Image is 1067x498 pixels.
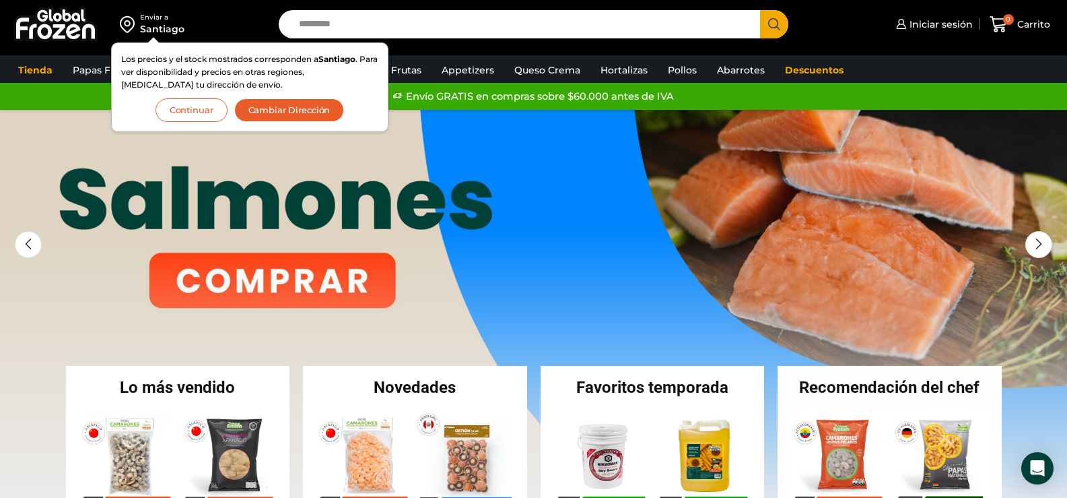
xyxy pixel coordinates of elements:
[906,18,973,31] span: Iniciar sesión
[140,13,184,22] div: Enviar a
[120,13,140,36] img: address-field-icon.svg
[710,57,771,83] a: Abarrotes
[435,57,501,83] a: Appetizers
[1021,452,1054,485] div: Open Intercom Messenger
[760,10,788,38] button: Search button
[318,54,355,64] strong: Santiago
[11,57,59,83] a: Tienda
[15,231,42,258] div: Previous slide
[121,53,378,92] p: Los precios y el stock mostrados corresponden a . Para ver disponibilidad y precios en otras regi...
[66,379,290,396] h2: Lo más vendido
[303,379,527,396] h2: Novedades
[594,57,654,83] a: Hortalizas
[1003,14,1014,25] span: 0
[541,379,765,396] h2: Favoritos temporada
[156,98,228,122] button: Continuar
[778,379,1002,396] h2: Recomendación del chef
[140,22,184,36] div: Santiago
[778,57,850,83] a: Descuentos
[66,57,138,83] a: Papas Fritas
[893,11,973,38] a: Iniciar sesión
[661,57,703,83] a: Pollos
[234,98,345,122] button: Cambiar Dirección
[1014,18,1050,31] span: Carrito
[986,9,1054,40] a: 0 Carrito
[1025,231,1052,258] div: Next slide
[508,57,587,83] a: Queso Crema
